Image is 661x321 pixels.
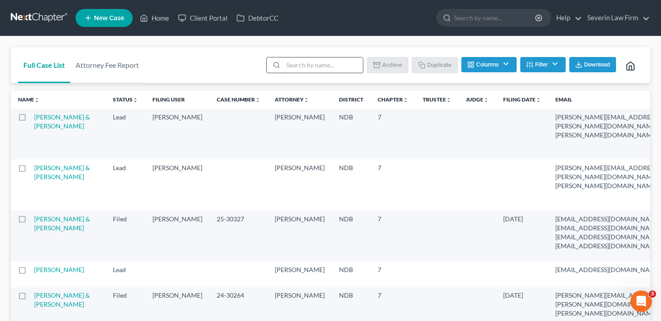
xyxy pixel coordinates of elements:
[496,211,548,261] td: [DATE]
[106,261,145,287] td: Lead
[217,96,260,103] a: Case Numberunfold_more
[145,159,210,210] td: [PERSON_NAME]
[34,97,40,103] i: unfold_more
[268,211,332,261] td: [PERSON_NAME]
[232,10,283,26] a: DebtorCC
[106,159,145,210] td: Lead
[34,215,90,232] a: [PERSON_NAME] & [PERSON_NAME]
[483,97,489,103] i: unfold_more
[174,10,232,26] a: Client Portal
[135,10,174,26] a: Home
[520,57,566,72] button: Filter
[18,47,70,83] a: Full Case List
[536,97,541,103] i: unfold_more
[133,97,138,103] i: unfold_more
[34,164,90,180] a: [PERSON_NAME] & [PERSON_NAME]
[275,96,309,103] a: Attorneyunfold_more
[371,109,415,159] td: 7
[283,57,363,73] input: Search by name...
[454,9,536,26] input: Search by name...
[466,96,489,103] a: Judgeunfold_more
[583,10,650,26] a: Severin Law Firm
[332,211,371,261] td: NDB
[332,91,371,109] th: District
[268,109,332,159] td: [PERSON_NAME]
[630,290,652,312] iframe: Intercom live chat
[461,57,516,72] button: Columns
[34,113,90,130] a: [PERSON_NAME] & [PERSON_NAME]
[70,47,144,83] a: Attorney Fee Report
[403,97,408,103] i: unfold_more
[371,159,415,210] td: 7
[446,97,451,103] i: unfold_more
[106,211,145,261] td: Filed
[113,96,138,103] a: Statusunfold_more
[569,57,616,72] button: Download
[106,109,145,159] td: Lead
[268,261,332,287] td: [PERSON_NAME]
[649,290,656,298] span: 3
[332,159,371,210] td: NDB
[268,159,332,210] td: [PERSON_NAME]
[145,211,210,261] td: [PERSON_NAME]
[255,97,260,103] i: unfold_more
[210,211,268,261] td: 25-30327
[34,266,84,273] a: [PERSON_NAME]
[423,96,451,103] a: Trusteeunfold_more
[332,261,371,287] td: NDB
[145,91,210,109] th: Filing User
[378,96,408,103] a: Chapterunfold_more
[94,15,124,22] span: New Case
[371,211,415,261] td: 7
[34,291,90,308] a: [PERSON_NAME] & [PERSON_NAME]
[18,96,40,103] a: Nameunfold_more
[332,109,371,159] td: NDB
[552,10,582,26] a: Help
[304,97,309,103] i: unfold_more
[371,261,415,287] td: 7
[503,96,541,103] a: Filing Dateunfold_more
[145,109,210,159] td: [PERSON_NAME]
[584,61,610,68] span: Download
